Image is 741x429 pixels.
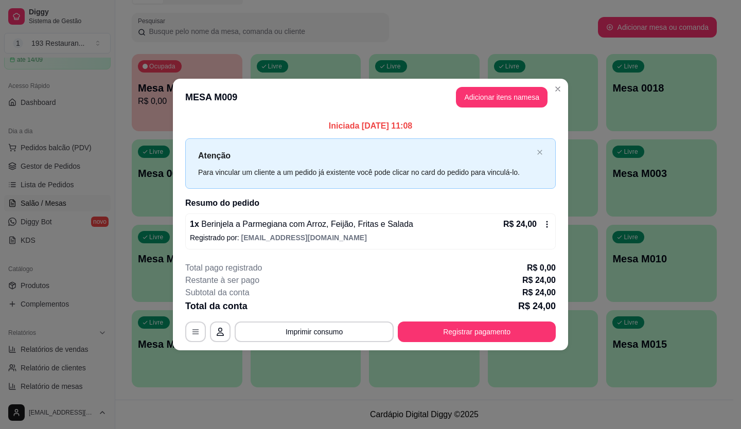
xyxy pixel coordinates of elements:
[522,287,556,299] p: R$ 24,00
[527,262,556,274] p: R$ 0,00
[190,218,413,230] p: 1 x
[198,149,533,162] p: Atenção
[185,197,556,209] h2: Resumo do pedido
[456,87,548,108] button: Adicionar itens namesa
[537,149,543,156] button: close
[185,262,262,274] p: Total pago registrado
[503,218,537,230] p: R$ 24,00
[199,220,413,228] span: Berinjela a Parmegiana com Arroz, Feijão, Fritas e Salada
[185,120,556,132] p: Iniciada [DATE] 11:08
[518,299,556,313] p: R$ 24,00
[241,234,367,242] span: [EMAIL_ADDRESS][DOMAIN_NAME]
[537,149,543,155] span: close
[398,321,556,342] button: Registrar pagamento
[550,81,566,97] button: Close
[185,274,259,287] p: Restante à ser pago
[522,274,556,287] p: R$ 24,00
[190,233,551,243] p: Registrado por:
[185,287,250,299] p: Subtotal da conta
[185,299,248,313] p: Total da conta
[235,321,394,342] button: Imprimir consumo
[173,79,568,116] header: MESA M009
[198,167,533,178] div: Para vincular um cliente a um pedido já existente você pode clicar no card do pedido para vinculá...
